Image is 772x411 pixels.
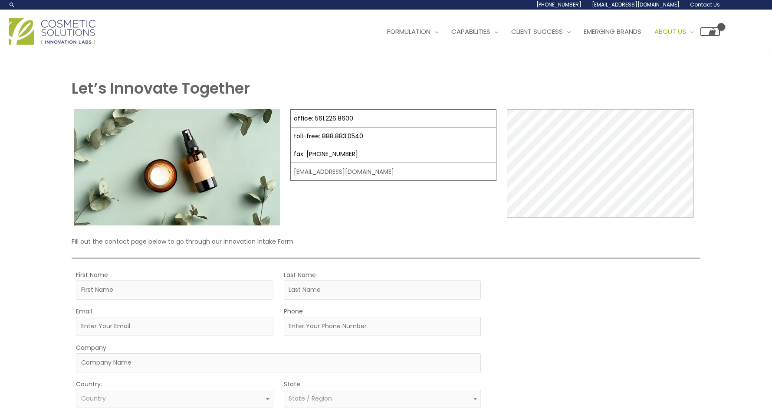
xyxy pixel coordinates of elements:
[505,19,577,45] a: Client Success
[76,281,273,300] input: First Name
[648,19,700,45] a: About Us
[290,163,496,181] td: [EMAIL_ADDRESS][DOMAIN_NAME]
[284,269,316,281] label: Last Name
[445,19,505,45] a: Capabilities
[81,394,106,403] span: Country
[690,1,720,8] span: Contact Us
[451,27,490,36] span: Capabilities
[9,18,95,45] img: Cosmetic Solutions Logo
[511,27,563,36] span: Client Success
[577,19,648,45] a: Emerging Brands
[76,306,92,317] label: Email
[284,281,481,300] input: Last Name
[592,1,680,8] span: [EMAIL_ADDRESS][DOMAIN_NAME]
[289,394,332,403] span: State / Region
[284,317,481,336] input: Enter Your Phone Number
[381,19,445,45] a: Formulation
[387,27,430,36] span: Formulation
[584,27,641,36] span: Emerging Brands
[72,78,250,99] strong: Let’s Innovate Together
[284,306,303,317] label: Phone
[374,19,720,45] nav: Site Navigation
[294,150,358,158] a: fax: [PHONE_NUMBER]
[76,378,102,390] label: Country:
[9,1,16,8] a: Search icon link
[72,236,700,247] p: Fill out the contact page below to go through our Innovation Intake Form.
[76,269,108,281] label: First Name
[294,114,353,123] a: office: 561.226.8600
[700,27,720,36] a: View Shopping Cart, empty
[654,27,686,36] span: About Us
[294,132,363,140] a: toll-free: 888.883.0540
[284,378,302,390] label: State:
[76,317,273,336] input: Enter Your Email
[76,353,481,372] input: Company Name
[536,1,581,8] span: [PHONE_NUMBER]
[76,342,106,353] label: Company
[74,109,280,225] img: Contact page image for private label skincare manufacturer Cosmetic solutions shows a skin care b...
